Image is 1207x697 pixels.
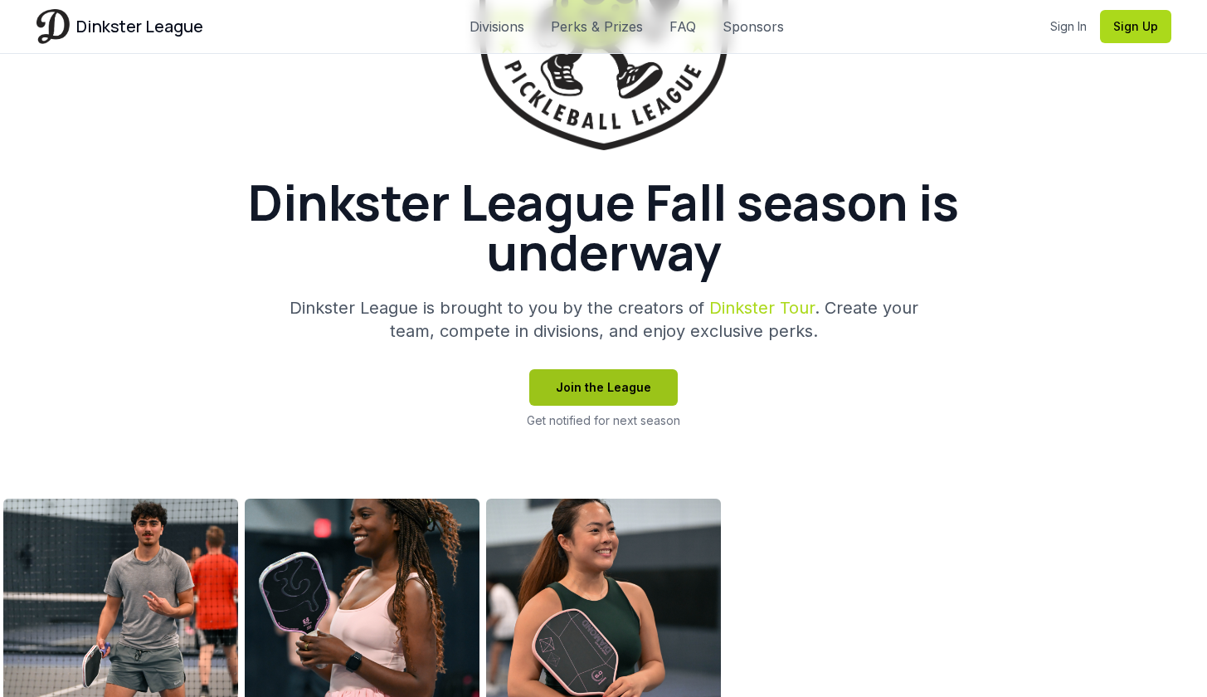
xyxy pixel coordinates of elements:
a: Dinkster League [37,9,203,43]
a: FAQ [669,17,696,37]
a: Divisions [470,17,524,37]
a: Sign In [1050,18,1087,35]
p: Get notified for next season [527,412,680,429]
span: Dinkster League [76,15,203,38]
a: Dinkster Tour [709,298,815,318]
p: Dinkster League is brought to you by the creators of . Create your team, compete in divisions, an... [285,296,922,343]
img: Dinkster [37,9,70,43]
button: Join the League [529,369,678,406]
a: Sponsors [723,17,784,37]
button: Sign Up [1100,10,1171,43]
a: Perks & Prizes [551,17,643,37]
h1: Dinkster League Fall season is underway [206,177,1002,276]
